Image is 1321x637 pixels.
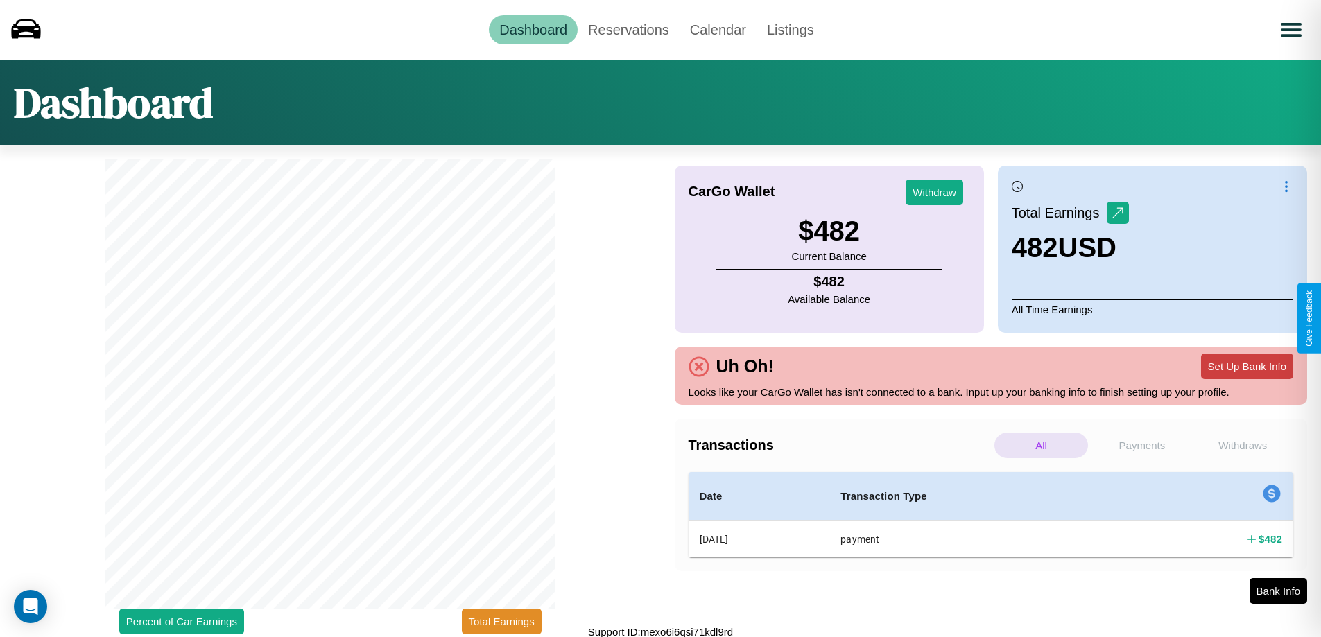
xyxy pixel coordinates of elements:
[1304,290,1314,347] div: Give Feedback
[689,472,1294,557] table: simple table
[994,433,1088,458] p: All
[1012,299,1293,319] p: All Time Earnings
[788,274,870,290] h4: $ 482
[791,247,866,265] p: Current Balance
[119,609,244,634] button: Percent of Car Earnings
[788,290,870,308] p: Available Balance
[462,609,542,634] button: Total Earnings
[1201,354,1293,379] button: Set Up Bank Info
[1259,532,1282,546] h4: $ 482
[1196,433,1290,458] p: Withdraws
[791,216,866,247] h3: $ 482
[689,184,775,200] h4: CarGo Wallet
[578,15,680,44] a: Reservations
[840,488,1118,505] h4: Transaction Type
[1095,433,1189,458] p: Payments
[14,590,47,623] div: Open Intercom Messenger
[689,521,830,558] th: [DATE]
[689,383,1294,401] p: Looks like your CarGo Wallet has isn't connected to a bank. Input up your banking info to finish ...
[1250,578,1307,604] button: Bank Info
[14,74,213,131] h1: Dashboard
[1012,232,1129,263] h3: 482 USD
[1012,200,1107,225] p: Total Earnings
[680,15,757,44] a: Calendar
[757,15,824,44] a: Listings
[689,437,991,453] h4: Transactions
[700,488,819,505] h4: Date
[829,521,1129,558] th: payment
[1272,10,1311,49] button: Open menu
[906,180,963,205] button: Withdraw
[709,356,781,376] h4: Uh Oh!
[489,15,578,44] a: Dashboard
